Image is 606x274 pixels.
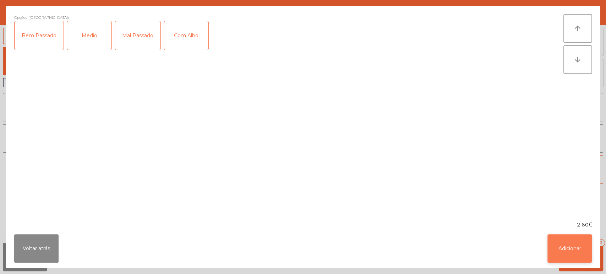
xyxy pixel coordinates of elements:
div: Medio [67,21,111,50]
button: Voltar atrás [14,234,59,263]
div: Mal Passado [115,21,160,50]
button: arrow_upward [563,14,592,43]
div: 2.60€ [6,221,600,229]
span: Opções [14,14,27,21]
button: Adicionar [547,234,592,263]
div: Bem Passado [15,21,64,50]
i: arrow_upward [573,24,582,33]
i: arrow_downward [573,55,582,64]
button: arrow_downward [563,45,592,74]
div: Com Alho [164,21,208,50]
span: ([GEOGRAPHIC_DATA]) [28,14,69,21]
